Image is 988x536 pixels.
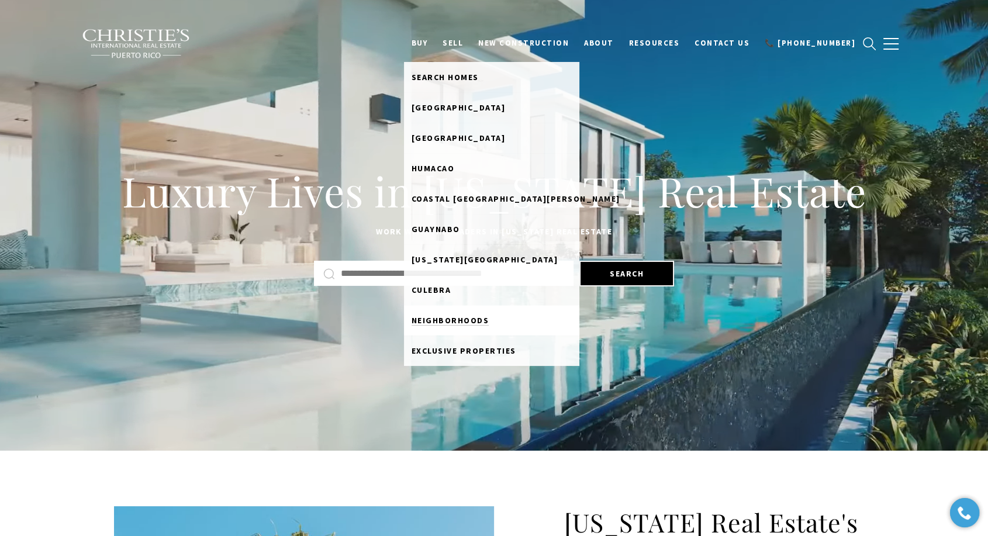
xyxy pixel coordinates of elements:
a: Humacao [404,153,579,184]
a: call 9393373000 [757,32,863,54]
a: Resources [621,32,688,54]
h1: Luxury Lives in [US_STATE] Real Estate [114,165,874,217]
a: Exclusive Properties [404,336,579,366]
span: [GEOGRAPHIC_DATA] [412,102,506,113]
span: [GEOGRAPHIC_DATA] [412,133,506,143]
span: Humacao [412,163,455,174]
a: Puerto Rico West Coast [404,244,579,275]
span: [US_STATE][GEOGRAPHIC_DATA] [412,254,558,265]
button: Search [579,261,674,286]
span: Contact Us [695,38,749,48]
a: search [863,37,876,50]
a: Dorado Beach [404,92,579,123]
a: About [576,32,621,54]
button: button [876,27,906,61]
a: Culebra [404,275,579,305]
a: Neighborhoods [404,305,579,336]
span: Coastal [GEOGRAPHIC_DATA][PERSON_NAME] [412,193,620,204]
a: search [404,62,579,92]
input: Search by Address, City, or Neighborhood [341,266,564,281]
a: Coastal San Juan [404,184,579,214]
p: Work with the leaders in [US_STATE] Real Estate [114,225,874,239]
a: New Construction [471,32,576,54]
span: Guaynabo [412,224,460,234]
span: Culebra [412,285,451,295]
span: New Construction [478,38,569,48]
a: SELL [435,32,471,54]
span: 📞 [PHONE_NUMBER] [765,38,855,48]
img: Christie's International Real Estate black text logo [82,29,191,59]
a: Guaynabo [404,214,579,244]
span: Neighborhoods [412,315,489,326]
a: BUY [404,32,436,54]
span: Search Homes [412,72,479,82]
a: Rio Grande [404,123,579,153]
span: Exclusive Properties [412,345,516,356]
